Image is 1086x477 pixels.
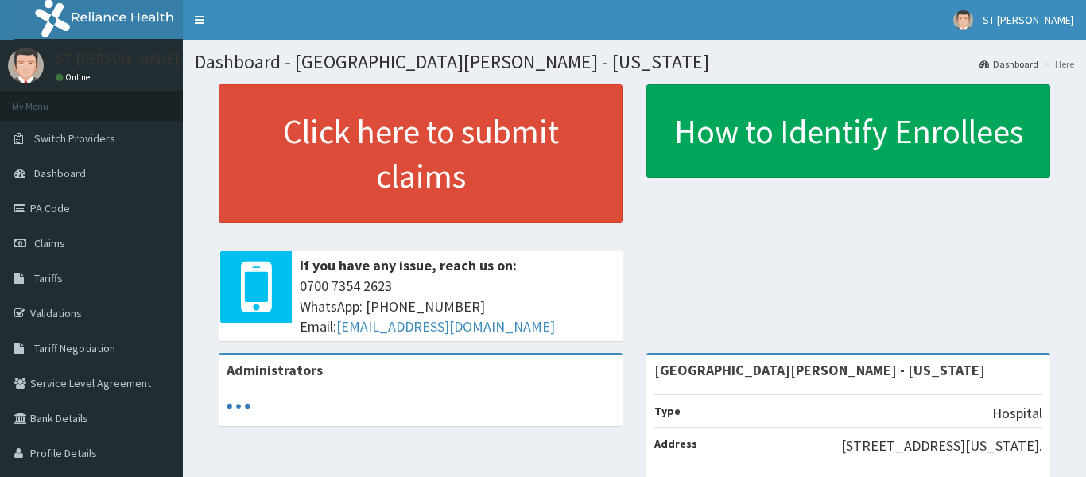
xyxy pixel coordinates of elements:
[34,271,63,285] span: Tariffs
[336,317,555,335] a: [EMAIL_ADDRESS][DOMAIN_NAME]
[654,361,985,379] strong: [GEOGRAPHIC_DATA][PERSON_NAME] - [US_STATE]
[34,341,115,355] span: Tariff Negotiation
[654,436,697,451] b: Address
[219,84,623,223] a: Click here to submit claims
[983,13,1074,27] span: ST [PERSON_NAME]
[34,166,86,180] span: Dashboard
[227,394,250,418] svg: audio-loading
[1040,57,1074,71] li: Here
[646,84,1050,178] a: How to Identify Enrollees
[654,404,681,418] b: Type
[56,72,94,83] a: Online
[34,131,115,145] span: Switch Providers
[56,52,180,66] p: ST [PERSON_NAME]
[8,48,44,83] img: User Image
[992,403,1042,424] p: Hospital
[227,361,323,379] b: Administrators
[195,52,1074,72] h1: Dashboard - [GEOGRAPHIC_DATA][PERSON_NAME] - [US_STATE]
[841,436,1042,456] p: [STREET_ADDRESS][US_STATE].
[300,256,517,274] b: If you have any issue, reach us on:
[300,276,615,337] span: 0700 7354 2623 WhatsApp: [PHONE_NUMBER] Email:
[979,57,1038,71] a: Dashboard
[953,10,973,30] img: User Image
[34,236,65,250] span: Claims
